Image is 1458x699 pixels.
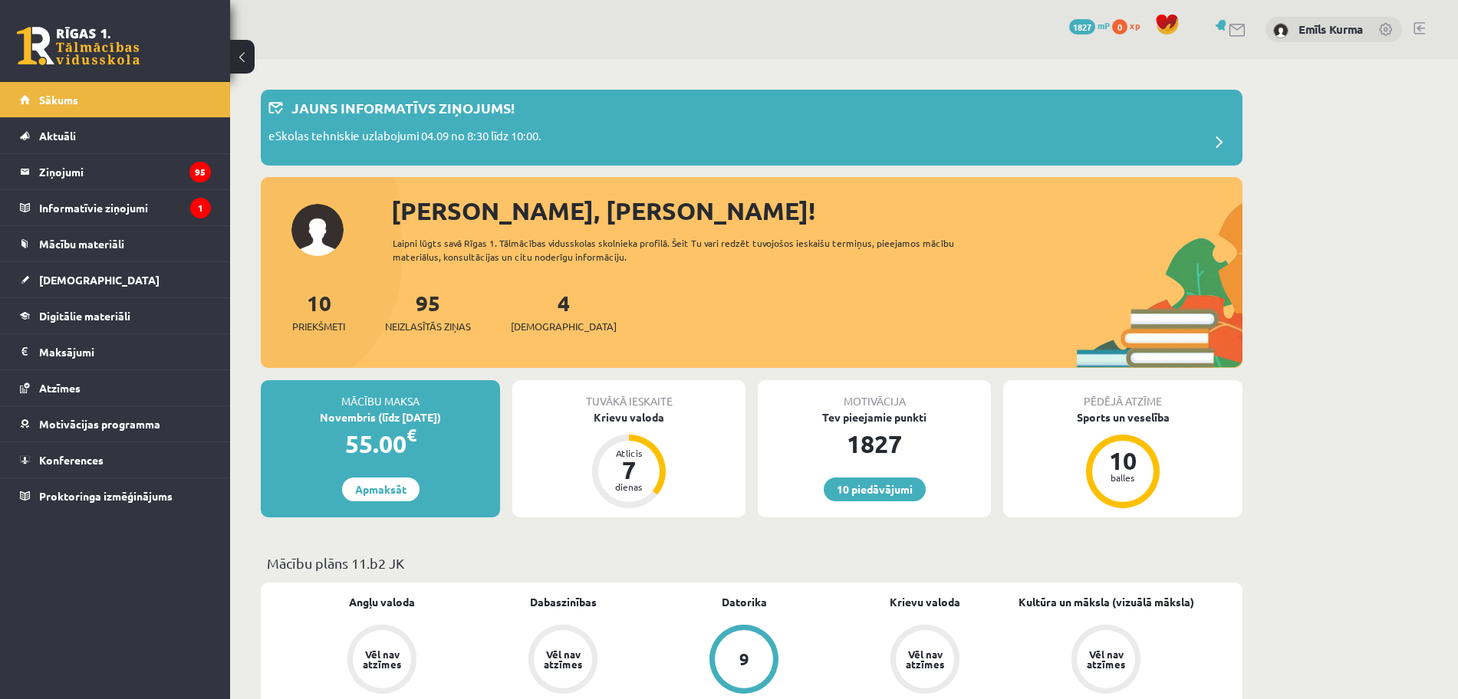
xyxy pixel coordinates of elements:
[39,93,78,107] span: Sākums
[385,289,471,334] a: 95Neizlasītās ziņas
[1100,473,1146,482] div: balles
[39,453,104,467] span: Konferences
[292,289,345,334] a: 10Priekšmeti
[20,82,211,117] a: Sākums
[291,97,515,118] p: Jauns informatīvs ziņojums!
[17,27,140,65] a: Rīgas 1. Tālmācības vidusskola
[291,625,472,697] a: Vēl nav atzīmes
[261,380,500,409] div: Mācību maksa
[1069,19,1095,34] span: 1827
[39,309,130,323] span: Digitālie materiāli
[606,482,652,491] div: dienas
[39,237,124,251] span: Mācību materiāli
[890,594,960,610] a: Krievu valoda
[758,380,991,409] div: Motivācija
[1069,19,1110,31] a: 1827 mP
[903,649,946,669] div: Vēl nav atzīmes
[20,442,211,477] a: Konferences
[758,409,991,425] div: Tev pieejamie punkti
[261,425,500,462] div: 55.00
[606,448,652,458] div: Atlicis
[1298,21,1363,37] a: Emīls Kurma
[39,417,160,431] span: Motivācijas programma
[606,458,652,482] div: 7
[406,424,416,446] span: €
[360,649,403,669] div: Vēl nav atzīmes
[20,190,211,225] a: Informatīvie ziņojumi1
[1084,649,1127,669] div: Vēl nav atzīmes
[190,198,211,218] i: 1
[20,298,211,333] a: Digitālie materiāli
[349,594,415,610] a: Angļu valoda
[1130,19,1140,31] span: xp
[20,406,211,441] a: Motivācijas programma
[20,478,211,514] a: Proktoringa izmēģinājums
[541,649,584,669] div: Vēl nav atzīmes
[39,489,173,503] span: Proktoringa izmēģinājums
[1003,409,1242,425] div: Sports un veselība
[391,192,1242,229] div: [PERSON_NAME], [PERSON_NAME]!
[1098,19,1110,31] span: mP
[342,477,420,501] a: Apmaksāt
[393,236,982,264] div: Laipni lūgts savā Rīgas 1. Tālmācības vidusskolas skolnieka profilā. Šeit Tu vari redzēt tuvojošo...
[20,118,211,153] a: Aktuāli
[824,477,926,501] a: 10 piedāvājumi
[39,381,81,395] span: Atzīmes
[20,226,211,261] a: Mācību materiāli
[20,370,211,405] a: Atzīmes
[1003,409,1242,510] a: Sports un veselība 10 balles
[472,625,653,697] a: Vēl nav atzīmes
[292,319,345,334] span: Priekšmeti
[722,594,767,610] a: Datorika
[1112,19,1147,31] a: 0 xp
[1273,23,1289,38] img: Emīls Kurma
[530,594,597,610] a: Dabaszinības
[758,425,991,462] div: 1827
[834,625,1015,697] a: Vēl nav atzīmes
[511,289,617,334] a: 4[DEMOGRAPHIC_DATA]
[20,334,211,369] a: Maksājumi
[739,651,749,668] div: 9
[39,334,211,369] legend: Maksājumi
[39,129,76,143] span: Aktuāli
[1019,594,1194,610] a: Kultūra un māksla (vizuālā māksla)
[261,409,500,425] div: Novembris (līdz [DATE])
[20,262,211,297] a: [DEMOGRAPHIC_DATA]
[268,127,541,149] p: eSkolas tehniskie uzlabojumi 04.09 no 8:30 līdz 10:00.
[267,553,1236,573] p: Mācību plāns 11.b2 JK
[39,273,160,287] span: [DEMOGRAPHIC_DATA]
[268,97,1235,158] a: Jauns informatīvs ziņojums! eSkolas tehniskie uzlabojumi 04.09 no 8:30 līdz 10:00.
[39,154,211,189] legend: Ziņojumi
[189,162,211,182] i: 95
[1003,380,1242,409] div: Pēdējā atzīme
[20,154,211,189] a: Ziņojumi95
[511,319,617,334] span: [DEMOGRAPHIC_DATA]
[385,319,471,334] span: Neizlasītās ziņas
[39,190,211,225] legend: Informatīvie ziņojumi
[1100,448,1146,473] div: 10
[512,380,745,409] div: Tuvākā ieskaite
[653,625,834,697] a: 9
[512,409,745,425] div: Krievu valoda
[512,409,745,510] a: Krievu valoda Atlicis 7 dienas
[1112,19,1127,34] span: 0
[1015,625,1196,697] a: Vēl nav atzīmes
